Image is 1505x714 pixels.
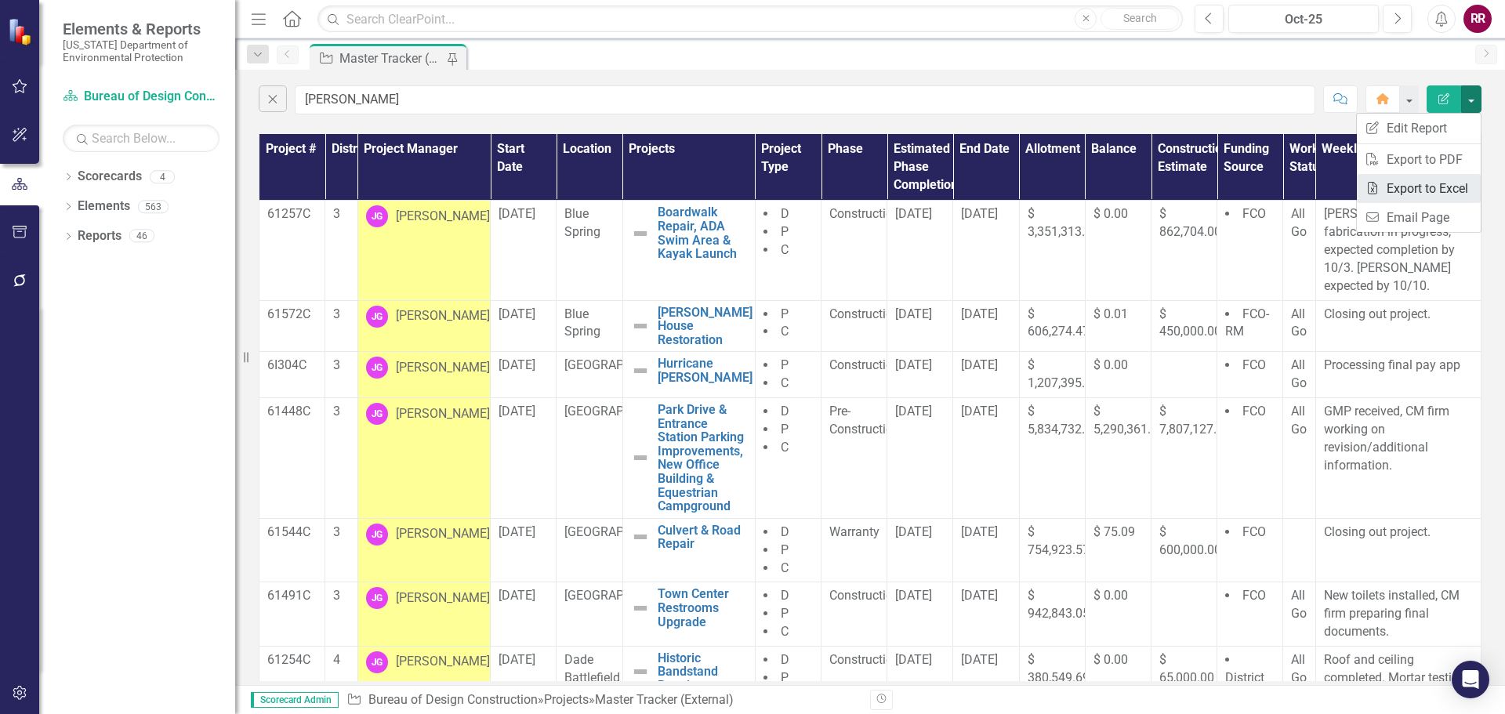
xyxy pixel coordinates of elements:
[357,300,490,352] td: Double-Click to Edit
[1019,201,1085,300] td: Double-Click to Edit
[1217,201,1283,300] td: Double-Click to Edit
[366,306,388,328] div: JG
[1315,352,1481,398] td: Double-Click to Edit
[781,404,789,419] span: D
[1028,588,1090,621] span: $ 942,843.05
[821,398,887,519] td: Double-Click to Edit
[1159,652,1214,685] span: $ 65,000.00
[895,652,932,667] span: [DATE]
[491,518,557,582] td: Double-Click to Edit
[1028,404,1099,437] span: $ 5,834,732.00
[781,542,789,557] span: P
[366,651,388,673] div: JG
[1085,518,1151,582] td: Double-Click to Edit
[259,201,325,300] td: Double-Click to Edit
[557,582,622,647] td: Double-Click to Edit
[1019,300,1085,352] td: Double-Click to Edit
[557,398,622,519] td: Double-Click to Edit
[267,651,317,669] p: 61254C
[595,692,734,707] div: Master Tracker (External)
[1242,404,1266,419] span: FCO
[1283,352,1316,398] td: Double-Click to Edit
[357,352,490,398] td: Double-Click to Edit
[259,300,325,352] td: Double-Click to Edit
[325,518,358,582] td: Double-Click to Edit
[396,405,490,423] div: [PERSON_NAME]
[317,5,1183,33] input: Search ClearPoint...
[1324,524,1473,542] p: Closing out project.
[953,201,1019,300] td: Double-Click to Edit
[961,524,998,539] span: [DATE]
[325,398,358,519] td: Double-Click to Edit
[781,375,789,390] span: C
[1242,524,1266,539] span: FCO
[1315,582,1481,647] td: Double-Click to Edit
[781,524,789,539] span: D
[755,582,821,647] td: Double-Click to Edit
[887,398,953,519] td: Double-Click to Edit
[259,398,325,519] td: Double-Click to Edit
[1324,357,1473,375] p: Processing final pay app
[887,352,953,398] td: Double-Click to Edit
[1085,398,1151,519] td: Double-Click to Edit
[1159,306,1221,339] span: $ 450,000.00
[755,300,821,352] td: Double-Click to Edit
[1283,300,1316,352] td: Double-Click to Edit
[499,652,535,667] span: [DATE]
[333,206,340,221] span: 3
[1019,518,1085,582] td: Double-Click to Edit
[1123,12,1157,24] span: Search
[259,582,325,647] td: Double-Click to Edit
[953,518,1019,582] td: Double-Click to Edit
[1291,306,1307,339] span: All Go
[1357,114,1481,143] a: Edit Report
[821,201,887,300] td: Double-Click to Edit
[1151,398,1217,519] td: Double-Click to Edit
[1028,524,1090,557] span: $ 754,923.57
[368,692,538,707] a: Bureau of Design Construction
[895,306,932,321] span: [DATE]
[1315,300,1481,352] td: Double-Click to Edit
[829,652,900,667] span: Construction
[63,20,219,38] span: Elements & Reports
[557,518,622,582] td: Double-Click to Edit
[564,652,620,685] span: Dade Battlefield
[366,403,388,425] div: JG
[1315,201,1481,300] td: Double-Click to Edit
[267,587,317,605] p: 61491C
[821,352,887,398] td: Double-Click to Edit
[366,587,388,609] div: JG
[267,306,317,324] p: 61572C
[396,525,490,543] div: [PERSON_NAME]
[325,201,358,300] td: Double-Click to Edit
[564,357,683,372] span: [GEOGRAPHIC_DATA]
[1093,652,1128,667] span: $ 0.00
[781,306,789,321] span: P
[346,691,858,709] div: » »
[1028,652,1090,685] span: $ 380,549.69
[1291,652,1307,685] span: All Go
[1225,670,1264,685] span: District
[491,352,557,398] td: Double-Click to Edit
[895,404,932,419] span: [DATE]
[491,300,557,352] td: Double-Click to Edit
[829,306,900,321] span: Construction
[1291,588,1307,621] span: All Go
[895,588,932,603] span: [DATE]
[781,357,789,372] span: P
[961,404,998,419] span: [DATE]
[333,357,340,372] span: 3
[1019,398,1085,519] td: Double-Click to Edit
[1324,587,1473,641] p: New toilets installed, CM firm preparing final documents.
[1028,306,1090,339] span: $ 606,274.47
[658,403,747,513] a: Park Drive & Entrance Station Parking Improvements, New Office Building & Equestrian Campground
[129,230,154,243] div: 46
[499,357,535,372] span: [DATE]
[781,624,789,639] span: C
[564,306,600,339] span: Blue Spring
[544,692,589,707] a: Projects
[1463,5,1492,33] div: RR
[1093,524,1135,539] span: $ 75.09
[961,588,998,603] span: [DATE]
[557,352,622,398] td: Double-Click to Edit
